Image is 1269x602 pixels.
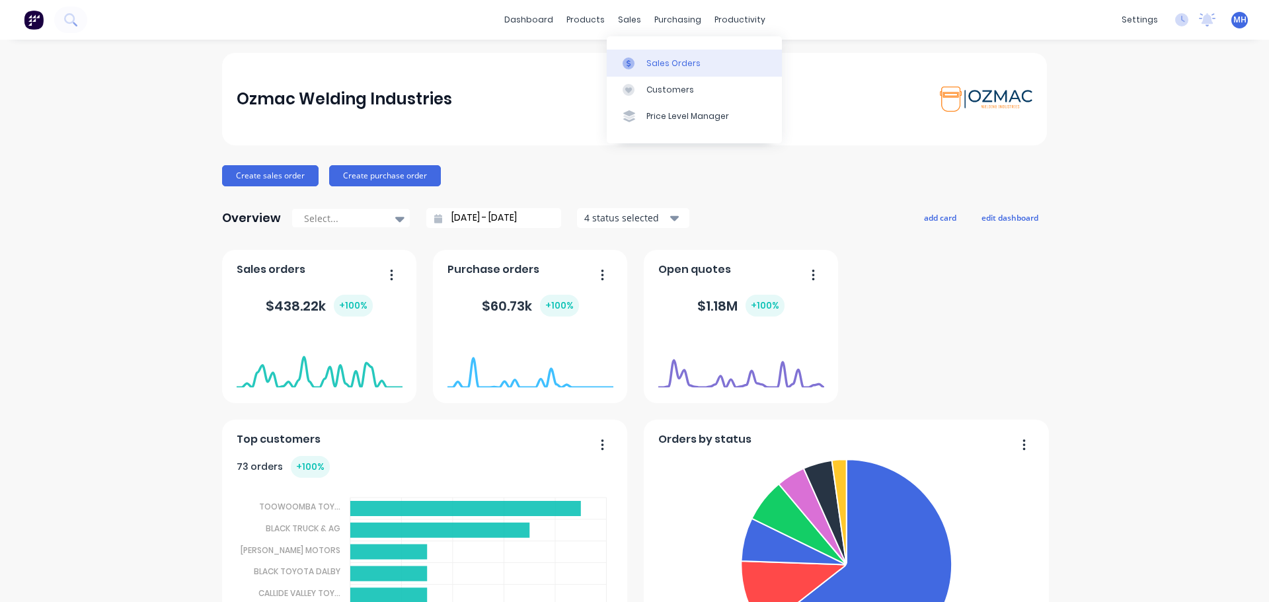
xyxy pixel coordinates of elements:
[1233,14,1247,26] span: MH
[498,10,560,30] a: dashboard
[915,209,965,226] button: add card
[973,209,1047,226] button: edit dashboard
[334,295,373,317] div: + 100 %
[291,456,330,478] div: + 100 %
[611,10,648,30] div: sales
[1115,10,1165,30] div: settings
[584,211,668,225] div: 4 status selected
[237,456,330,478] div: 73 orders
[447,262,539,278] span: Purchase orders
[940,87,1032,112] img: Ozmac Welding Industries
[648,10,708,30] div: purchasing
[254,566,340,577] tspan: BLACK TOYOTA DALBY
[329,165,441,186] button: Create purchase order
[607,103,782,130] a: Price Level Manager
[646,84,694,96] div: Customers
[646,57,701,69] div: Sales Orders
[24,10,44,30] img: Factory
[266,295,373,317] div: $ 438.22k
[746,295,785,317] div: + 100 %
[577,208,689,228] button: 4 status selected
[560,10,611,30] div: products
[241,544,340,555] tspan: [PERSON_NAME] MOTORS
[607,77,782,103] a: Customers
[237,262,305,278] span: Sales orders
[658,432,751,447] span: Orders by status
[222,205,281,231] div: Overview
[708,10,772,30] div: productivity
[658,262,731,278] span: Open quotes
[482,295,579,317] div: $ 60.73k
[540,295,579,317] div: + 100 %
[259,501,340,512] tspan: TOOWOOMBA TOY...
[237,86,452,112] div: Ozmac Welding Industries
[266,523,340,534] tspan: BLACK TRUCK & AG
[222,165,319,186] button: Create sales order
[258,587,340,599] tspan: CALLIDE VALLEY TOY...
[697,295,785,317] div: $ 1.18M
[607,50,782,76] a: Sales Orders
[646,110,729,122] div: Price Level Manager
